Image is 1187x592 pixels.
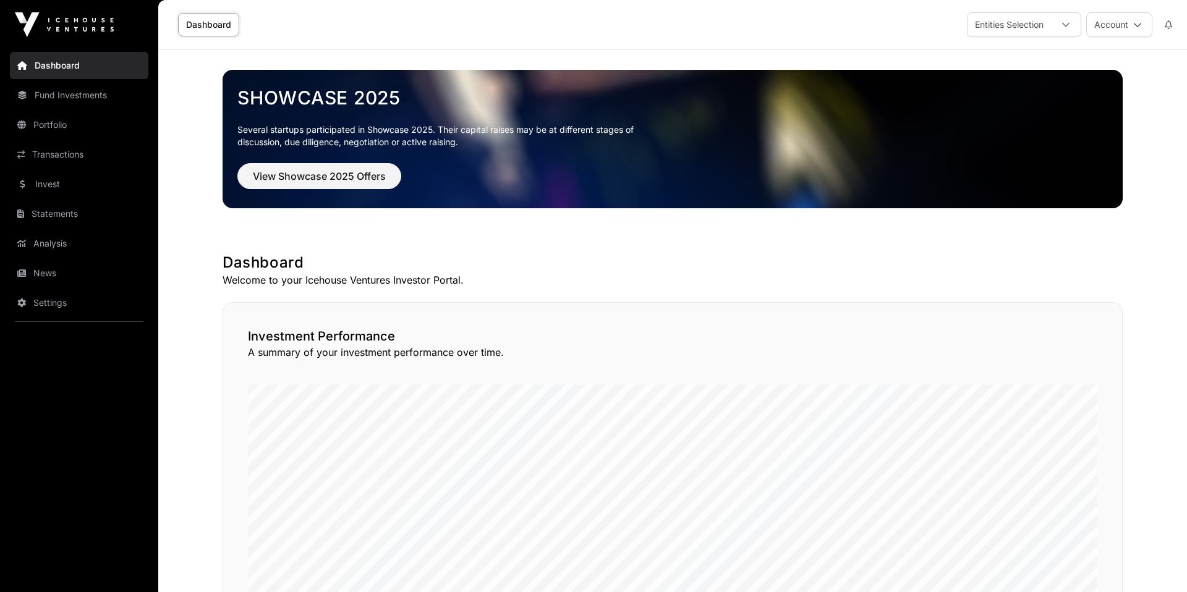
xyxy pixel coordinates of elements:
[10,230,148,257] a: Analysis
[223,253,1123,273] h1: Dashboard
[10,82,148,109] a: Fund Investments
[10,52,148,79] a: Dashboard
[10,289,148,316] a: Settings
[10,111,148,138] a: Portfolio
[248,328,1097,345] h2: Investment Performance
[968,13,1051,36] div: Entities Selection
[223,70,1123,208] img: Showcase 2025
[178,13,239,36] a: Dashboard
[223,273,1123,287] p: Welcome to your Icehouse Ventures Investor Portal.
[253,169,386,184] span: View Showcase 2025 Offers
[237,175,401,188] a: View Showcase 2025 Offers
[10,260,148,287] a: News
[248,345,1097,360] p: A summary of your investment performance over time.
[237,87,1108,109] a: Showcase 2025
[237,163,401,189] button: View Showcase 2025 Offers
[10,141,148,168] a: Transactions
[10,171,148,198] a: Invest
[15,12,114,37] img: Icehouse Ventures Logo
[10,200,148,227] a: Statements
[1086,12,1152,37] button: Account
[237,124,653,148] p: Several startups participated in Showcase 2025. Their capital raises may be at different stages o...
